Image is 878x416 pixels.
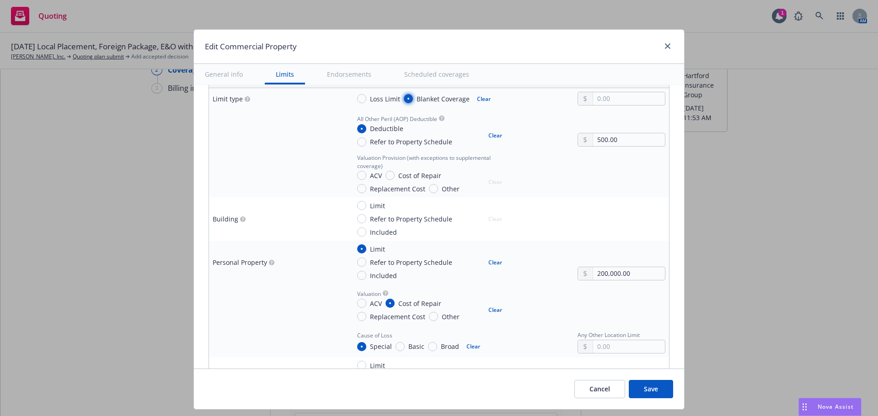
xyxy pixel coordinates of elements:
[408,342,424,351] span: Basic
[798,398,862,416] button: Nova Assist
[593,267,665,280] input: 0.00
[370,312,425,321] span: Replacement Cost
[799,398,810,416] div: Drag to move
[213,214,238,224] div: Building
[205,41,297,53] h1: Edit Commercial Property
[396,342,405,351] input: Basic
[357,244,366,253] input: Limit
[370,184,425,194] span: Replacement Cost
[429,312,438,321] input: Other
[265,64,305,84] button: Limits
[357,290,381,298] span: Valuation
[662,41,673,52] a: close
[357,361,366,370] input: Limit
[370,201,385,211] span: Limit
[370,258,452,267] span: Refer to Property Schedule
[461,340,486,353] button: Clear
[370,124,403,133] span: Deductible
[398,171,441,180] span: Cost of Repair
[593,133,665,146] input: 0.00
[357,137,366,147] input: Refer to Property Schedule
[370,361,385,370] span: Limit
[357,227,366,237] input: Included
[357,342,366,351] input: Special
[404,94,413,103] input: Blanket Coverage
[213,258,267,267] div: Personal Property
[357,94,366,103] input: Loss Limit
[370,171,382,180] span: ACV
[370,137,452,147] span: Refer to Property Schedule
[370,299,382,308] span: ACV
[818,403,854,411] span: Nova Assist
[593,92,665,105] input: 0.00
[213,94,243,104] div: Limit type
[483,256,508,269] button: Clear
[429,184,438,193] input: Other
[442,184,460,194] span: Other
[483,129,508,142] button: Clear
[574,380,625,398] button: Cancel
[417,94,470,104] span: Blanket Coverage
[385,299,395,308] input: Cost of Repair
[357,115,437,123] span: All Other Peril (AOP) Deductible
[471,92,496,105] button: Clear
[370,214,452,224] span: Refer to Property Schedule
[357,184,366,193] input: Replacement Cost
[442,312,460,321] span: Other
[370,271,397,280] span: Included
[357,171,366,180] input: ACV
[629,380,673,398] button: Save
[357,201,366,210] input: Limit
[357,258,366,267] input: Refer to Property Schedule
[398,299,441,308] span: Cost of Repair
[357,154,508,169] span: Valuation Provision (with exceptions to supplemental coverage)
[316,64,382,84] button: Endorsements
[593,340,665,353] input: 0.00
[428,342,437,351] input: Broad
[194,64,254,84] button: General info
[370,227,397,237] span: Included
[357,312,366,321] input: Replacement Cost
[393,64,480,84] button: Scheduled coverages
[483,304,508,316] button: Clear
[578,331,640,339] span: Any Other Location Limit
[441,342,459,351] span: Broad
[357,214,366,223] input: Refer to Property Schedule
[370,342,392,351] span: Special
[357,271,366,280] input: Included
[357,332,392,339] span: Cause of Loss
[370,94,400,104] span: Loss Limit
[357,299,366,308] input: ACV
[370,244,385,254] span: Limit
[385,171,395,180] input: Cost of Repair
[357,124,366,133] input: Deductible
